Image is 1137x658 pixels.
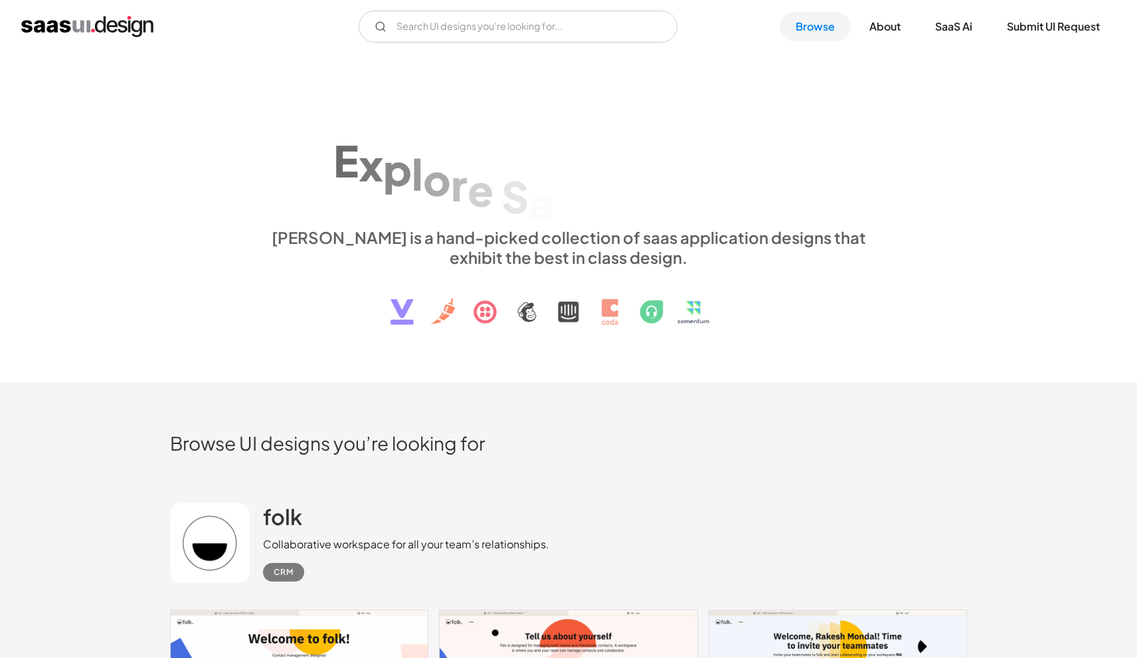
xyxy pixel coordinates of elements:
[919,12,988,41] a: SaaS Ai
[359,11,677,43] input: Search UI designs you're looking for...
[991,12,1116,41] a: Submit UI Request
[170,431,967,455] h2: Browse UI designs you’re looking for
[529,177,553,228] div: a
[263,503,302,530] h2: folk
[468,165,493,216] div: e
[780,12,851,41] a: Browse
[333,135,359,186] div: E
[451,159,468,210] div: r
[359,139,383,190] div: x
[383,144,412,195] div: p
[412,148,423,199] div: l
[423,154,451,205] div: o
[263,536,549,552] div: Collaborative workspace for all your team’s relationships.
[263,227,874,267] div: [PERSON_NAME] is a hand-picked collection of saas application designs that exhibit the best in cl...
[263,112,874,214] h1: Explore SaaS UI design patterns & interactions.
[359,11,677,43] form: Email Form
[21,16,153,37] a: home
[501,171,529,222] div: S
[263,503,302,536] a: folk
[367,267,770,336] img: text, icon, saas logo
[274,564,294,580] div: CRM
[853,12,917,41] a: About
